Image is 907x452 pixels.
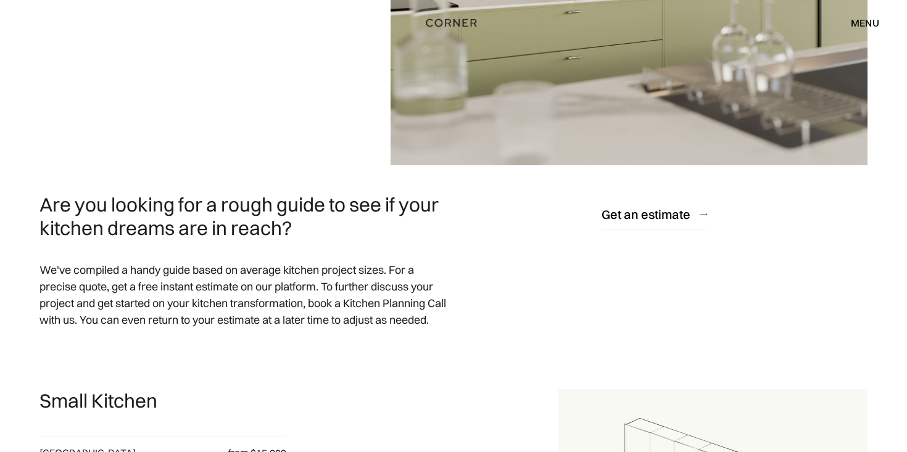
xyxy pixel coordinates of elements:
[839,12,879,33] div: menu
[39,252,446,337] p: We've compiled a handy guide based on average kitchen project sizes. For a precise quote, get a f...
[851,18,879,28] div: menu
[420,15,487,31] a: home
[602,206,690,223] div: Get an estimate
[602,199,707,229] a: Get an estimate
[39,193,446,240] h2: Are you looking for a rough guide to see if your kitchen dreams are in reach?
[39,389,157,413] p: Small Kitchen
